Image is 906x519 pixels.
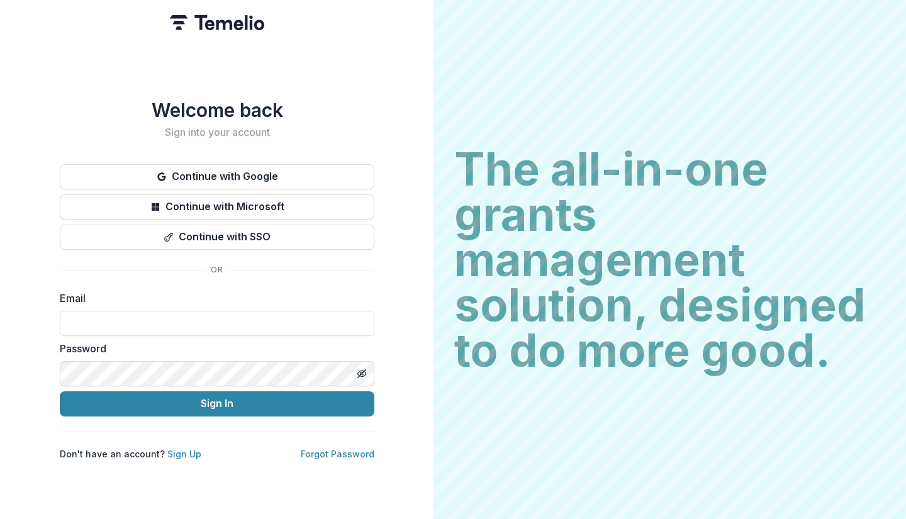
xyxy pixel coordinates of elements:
[301,449,374,459] a: Forgot Password
[60,126,374,138] h2: Sign into your account
[170,15,264,30] img: Temelio
[60,194,374,220] button: Continue with Microsoft
[60,164,374,189] button: Continue with Google
[60,99,374,121] h1: Welcome back
[60,447,201,460] p: Don't have an account?
[60,341,367,356] label: Password
[352,364,372,384] button: Toggle password visibility
[60,391,374,416] button: Sign In
[60,291,367,306] label: Email
[60,225,374,250] button: Continue with SSO
[167,449,201,459] a: Sign Up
